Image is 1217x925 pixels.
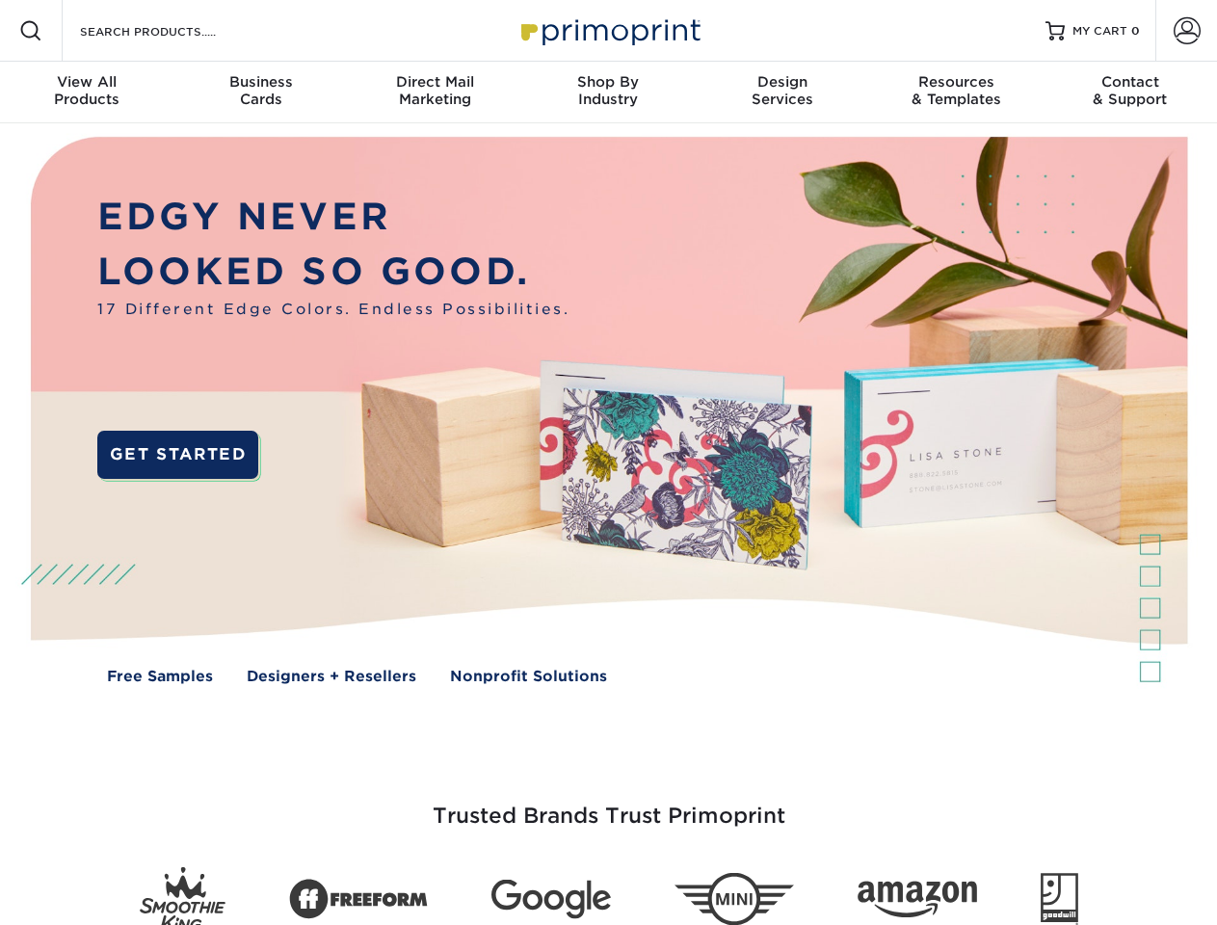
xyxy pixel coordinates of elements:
a: Free Samples [107,666,213,688]
div: & Support [1044,73,1217,108]
img: Primoprint [513,10,705,51]
input: SEARCH PRODUCTS..... [78,19,266,42]
span: Business [173,73,347,91]
div: Industry [521,73,695,108]
div: Services [696,73,869,108]
span: 0 [1131,24,1140,38]
div: Marketing [348,73,521,108]
span: Shop By [521,73,695,91]
img: Goodwill [1041,873,1078,925]
a: Shop ByIndustry [521,62,695,123]
div: Cards [173,73,347,108]
span: Contact [1044,73,1217,91]
a: Contact& Support [1044,62,1217,123]
a: Designers + Resellers [247,666,416,688]
span: Resources [869,73,1043,91]
span: 17 Different Edge Colors. Endless Possibilities. [97,299,569,321]
span: Design [696,73,869,91]
img: Google [491,880,611,919]
a: Direct MailMarketing [348,62,521,123]
a: GET STARTED [97,431,258,479]
p: EDGY NEVER [97,190,569,245]
span: Direct Mail [348,73,521,91]
a: DesignServices [696,62,869,123]
div: & Templates [869,73,1043,108]
a: Nonprofit Solutions [450,666,607,688]
p: LOOKED SO GOOD. [97,245,569,300]
img: Amazon [858,882,977,918]
h3: Trusted Brands Trust Primoprint [45,757,1173,852]
a: Resources& Templates [869,62,1043,123]
a: BusinessCards [173,62,347,123]
span: MY CART [1072,23,1127,40]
